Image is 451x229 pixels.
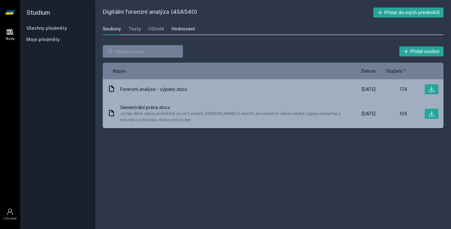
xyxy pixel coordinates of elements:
[3,216,17,221] div: Uživatel
[113,68,126,74] button: Název
[1,205,19,224] a: Uživatel
[103,8,373,18] h2: Digitální forenzní analýza (4SA540)
[6,36,15,41] div: Study
[120,111,342,123] span: Je fajn dělat zápisy průběžně už od 1.cvičení. [PERSON_NAME] si myslím, že reálně ho vůbec nějaké...
[376,111,407,117] div: 105
[172,23,195,35] a: Hodnocení
[26,25,67,31] a: Všechny předměty
[103,26,121,32] div: Soubory
[361,111,376,117] span: [DATE]
[128,26,141,32] div: Testy
[103,45,183,58] input: Hledej soubor
[103,23,121,35] a: Soubory
[399,46,444,56] button: Přidat soubor
[386,68,402,74] span: Stažení
[148,23,164,35] a: Učitelé
[361,68,376,74] button: Datum
[120,104,342,111] span: Semestrální práce.docx
[26,36,60,43] span: Moje předměty
[172,26,195,32] div: Hodnocení
[376,86,407,92] div: 174
[373,8,444,18] button: Přidat do mých předmětů
[148,26,164,32] div: Učitelé
[361,86,376,92] span: [DATE]
[1,25,19,44] a: Study
[386,68,407,74] button: Stažení
[128,23,141,35] a: Testy
[120,86,187,92] span: Forenzní analýza - výpisky.docx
